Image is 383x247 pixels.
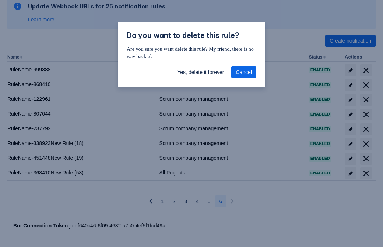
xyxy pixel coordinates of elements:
button: Yes, delete it forever [173,66,228,78]
p: Are you sure you want delete this rule? My friend, there is no way back :(. [127,46,256,60]
button: Cancel [231,66,256,78]
span: Yes, delete it forever [177,66,224,78]
span: Do you want to delete this rule? [127,31,239,40]
span: Cancel [236,66,252,78]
